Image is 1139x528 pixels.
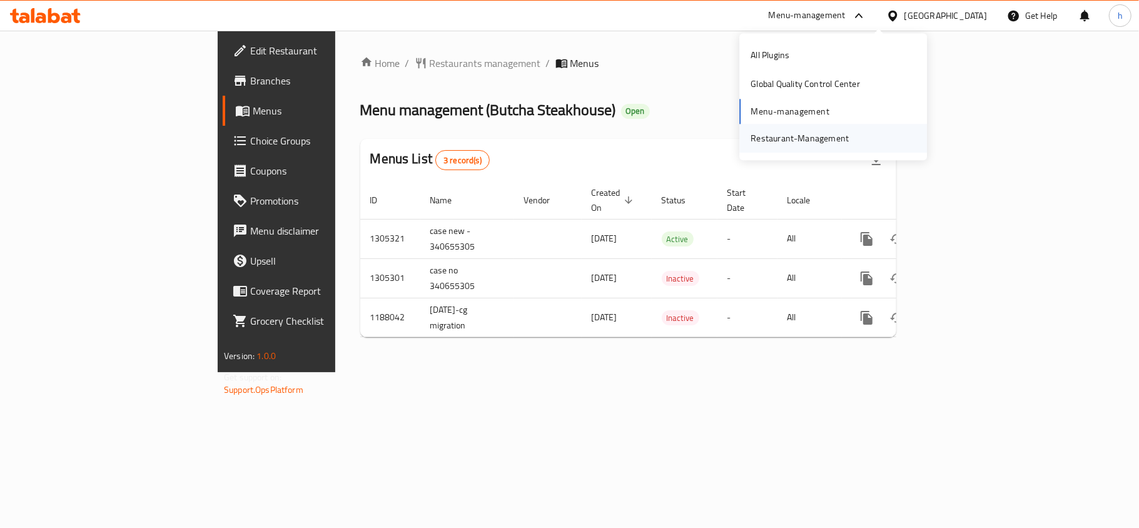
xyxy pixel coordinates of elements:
[717,298,777,337] td: -
[662,193,702,208] span: Status
[223,66,408,96] a: Branches
[769,8,846,23] div: Menu-management
[223,126,408,156] a: Choice Groups
[662,310,699,325] div: Inactive
[223,186,408,216] a: Promotions
[882,224,912,254] button: Change Status
[253,103,398,118] span: Menus
[250,223,398,238] span: Menu disclaimer
[662,232,694,246] span: Active
[751,131,849,145] div: Restaurant-Management
[662,231,694,246] div: Active
[250,163,398,178] span: Coupons
[223,306,408,336] a: Grocery Checklist
[621,106,650,116] span: Open
[852,224,882,254] button: more
[904,9,987,23] div: [GEOGRAPHIC_DATA]
[223,156,408,186] a: Coupons
[224,348,255,364] span: Version:
[751,78,860,91] div: Global Quality Control Center
[751,48,789,62] div: All Plugins
[250,313,398,328] span: Grocery Checklist
[777,219,842,258] td: All
[727,185,762,215] span: Start Date
[842,181,982,220] th: Actions
[882,303,912,333] button: Change Status
[777,258,842,298] td: All
[224,369,281,385] span: Get support on:
[250,253,398,268] span: Upsell
[436,155,489,166] span: 3 record(s)
[852,303,882,333] button: more
[662,311,699,325] span: Inactive
[256,348,276,364] span: 1.0.0
[224,382,303,398] a: Support.OpsPlatform
[592,309,617,325] span: [DATE]
[570,56,599,71] span: Menus
[370,193,394,208] span: ID
[592,270,617,286] span: [DATE]
[852,263,882,293] button: more
[223,246,408,276] a: Upsell
[524,193,567,208] span: Vendor
[592,230,617,246] span: [DATE]
[435,150,490,170] div: Total records count
[787,193,827,208] span: Locale
[430,56,541,71] span: Restaurants management
[1118,9,1123,23] span: h
[717,219,777,258] td: -
[250,73,398,88] span: Branches
[250,43,398,58] span: Edit Restaurant
[621,104,650,119] div: Open
[250,193,398,208] span: Promotions
[250,133,398,148] span: Choice Groups
[223,216,408,246] a: Menu disclaimer
[360,96,616,124] span: Menu management ( Butcha Steakhouse )
[420,298,514,337] td: [DATE]-cg migration
[415,56,541,71] a: Restaurants management
[662,272,699,286] span: Inactive
[546,56,550,71] li: /
[882,263,912,293] button: Change Status
[223,96,408,126] a: Menus
[360,181,982,338] table: enhanced table
[250,283,398,298] span: Coverage Report
[420,219,514,258] td: case new - 340655305
[717,258,777,298] td: -
[223,36,408,66] a: Edit Restaurant
[592,185,637,215] span: Created On
[360,56,896,71] nav: breadcrumb
[420,258,514,298] td: case no 340655305
[430,193,468,208] span: Name
[777,298,842,337] td: All
[370,150,490,170] h2: Menus List
[223,276,408,306] a: Coverage Report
